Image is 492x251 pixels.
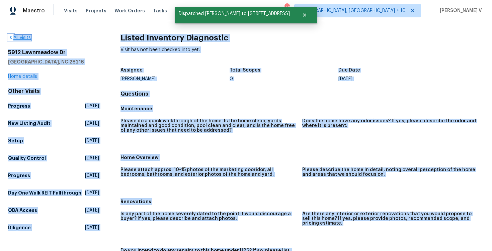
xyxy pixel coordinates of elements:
span: Visits [64,7,78,14]
div: Other Visits [8,88,99,95]
h5: Progress [8,103,30,109]
span: Projects [86,7,106,14]
a: Quality Control[DATE] [8,152,99,164]
h5: Please attach approx. 10-15 photos of the marketing cooridor, all bedrooms, bathrooms, and exteri... [120,167,297,177]
div: 275 [284,4,289,11]
h5: New Listing Audit [8,120,51,127]
a: New Listing Audit[DATE] [8,117,99,129]
button: Close [294,8,316,22]
div: 0 [230,77,339,81]
span: Maestro [23,7,45,14]
span: [PERSON_NAME] V [437,7,482,14]
h5: Does the home have any odor issues? If yes, please describe the odor and where it is present. [302,119,479,128]
h5: Please do a quick walkthrough of the home. Is the home clean, yards maintained and good condition... [120,119,297,133]
span: [DATE] [85,120,99,127]
h5: Due Date [338,68,360,73]
h5: Quality Control [8,155,46,161]
span: [DATE] [85,137,99,144]
span: [GEOGRAPHIC_DATA], [GEOGRAPHIC_DATA] + 10 [300,7,406,14]
span: [DATE] [85,190,99,196]
a: Day One Walk REIT Fallthrough[DATE] [8,187,99,199]
a: ODA Access[DATE] [8,204,99,216]
span: Tasks [153,8,167,13]
h5: Assignee [120,68,143,73]
span: [DATE] [85,155,99,161]
a: Setup[DATE] [8,135,99,147]
h5: Progress [8,172,30,179]
span: Dispatched [PERSON_NAME] to [STREET_ADDRESS] [175,7,294,21]
a: Diligence[DATE] [8,222,99,234]
h5: Please describe the home in detail, noting overall perception of the home and areas that we shoul... [302,167,479,177]
a: Progress[DATE] [8,100,99,112]
a: All visits [8,35,31,40]
h5: Diligence [8,224,31,231]
a: Progress[DATE] [8,169,99,181]
h5: Setup [8,137,23,144]
span: Work Orders [114,7,145,14]
span: [DATE] [85,172,99,179]
h5: ODA Access [8,207,37,214]
h5: Total Scopes [230,68,260,73]
a: Home details [8,74,37,79]
h2: Listed Inventory Diagnostic [120,34,484,41]
h2: 5912 Lawnmeadow Dr [8,49,99,56]
div: [PERSON_NAME] [120,77,230,81]
span: [DATE] [85,224,99,231]
h5: Renovations [120,198,484,205]
h5: Are there any interior or exterior renovations that you would propose to sell this home? If yes, ... [302,212,479,226]
div: [DATE] [338,77,447,81]
h5: Day One Walk REIT Fallthrough [8,190,81,196]
span: [DATE] [85,103,99,109]
div: Visit has not been checked into yet. [120,46,484,64]
span: [DATE] [85,207,99,214]
h5: Is any part of the home severely dated to the point it would discourage a buyer? If yes, please d... [120,212,297,221]
h5: Home Overview [120,154,484,161]
h4: Questions [120,91,484,97]
h5: Maintenance [120,105,484,112]
h5: [GEOGRAPHIC_DATA], NC 28216 [8,58,99,65]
